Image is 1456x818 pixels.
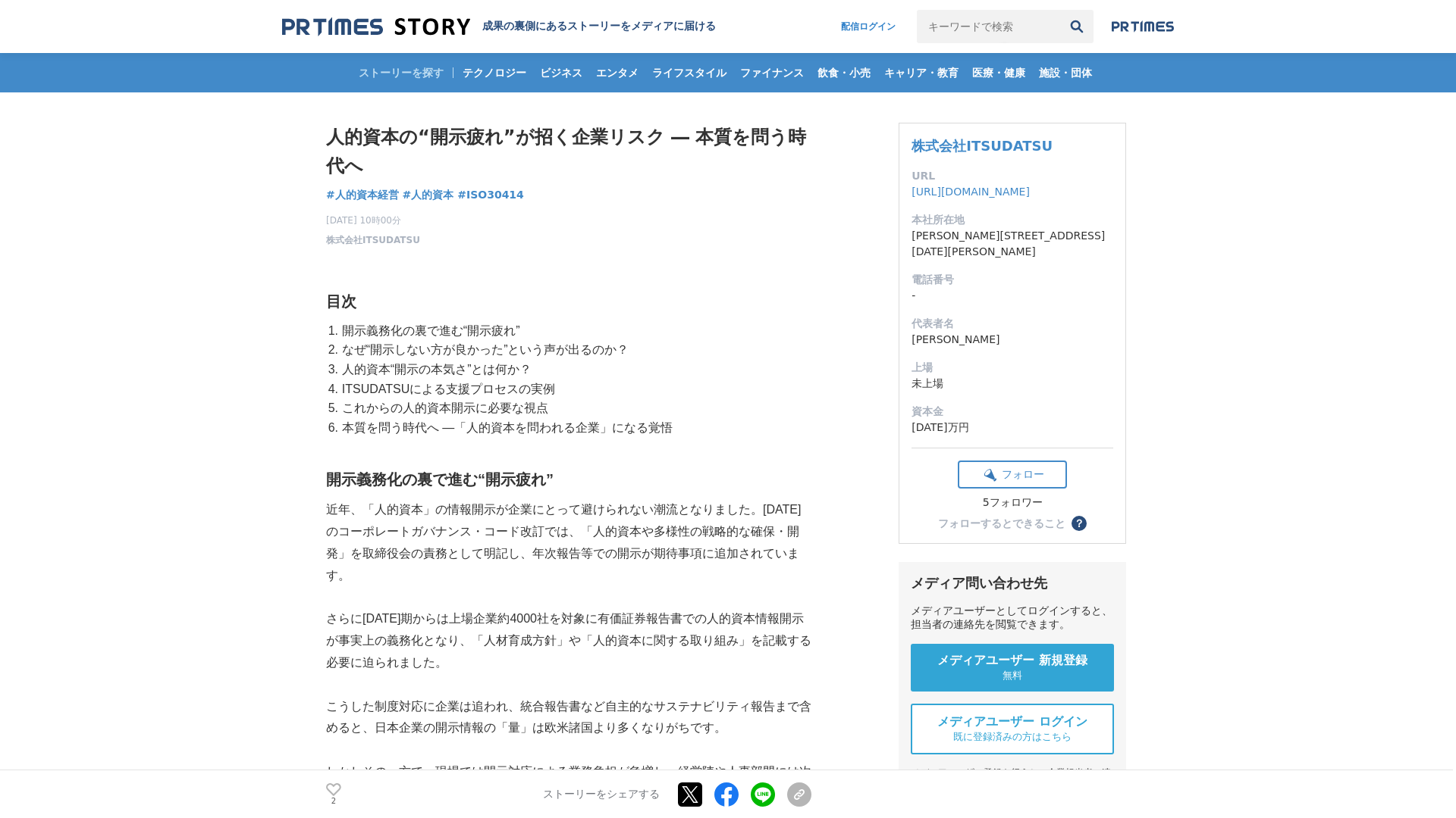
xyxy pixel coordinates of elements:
[326,499,811,586] p: 近年、「人的資本」の情報開示が企業にとって避けられない潮流となりました。[DATE]のコーポレートガバナンス・コード改訂では、「人的資本や多様性の戦略的な確保・開発」を取締役会の責務として明記し...
[1033,66,1098,80] span: 施設・団体
[953,730,1072,744] span: 既に登録済みの方はこちら
[912,212,1113,228] dt: 本社所在地
[326,471,554,488] strong: 開示義務化の裏で進む“開示疲れ”
[966,66,1031,80] span: 医療・健康
[937,714,1087,730] span: メディアユーザー ログイン
[811,66,877,80] span: 飲食・小売
[911,574,1114,592] div: メディア問い合わせ先
[338,398,811,418] li: これからの人的資本開示に必要な視点
[811,53,877,92] a: 飲食・小売
[282,17,470,37] img: 成果の裏側にあるストーリーをメディアに届ける
[826,10,911,43] a: 配信ログイン
[457,187,524,203] a: #ISO30414
[912,228,1113,260] dd: [PERSON_NAME][STREET_ADDRESS][DATE][PERSON_NAME]
[326,187,399,203] a: #人的資本経営
[966,53,1031,92] a: 医療・健康
[326,608,811,673] p: さらに[DATE]期からは上場企業約4000社を対象に有価証券報告書での人的資本情報開示が事実上の義務化となり、「人材育成方針」や「人的資本に関する取り組み」を記載する必要に迫られました。
[326,696,811,740] p: こうした制度対応に企業は追われ、統合報告書など自主的なサステナビリティ報告まで含めると、日本企業の開示情報の「量」は欧米諸国より多くなりがちです。
[590,66,645,80] span: エンタメ
[912,168,1113,184] dt: URL
[917,10,1060,43] input: キーワードで検索
[912,404,1113,420] dt: 資本金
[482,20,716,33] h2: 成果の裏側にあるストーリーをメディアに届ける
[338,379,811,399] li: ITSUDATSUによる支援プロセスの実例
[878,53,965,92] a: キャリア・教育
[590,53,645,92] a: エンタメ
[734,53,810,92] a: ファイナンス
[912,360,1113,376] dt: 上場
[326,293,356,310] strong: 目次
[912,288,1113,304] dd: -
[403,188,454,201] span: #人的資本
[734,66,810,80] span: ファイナンス
[878,66,965,80] span: キャリア・教育
[326,214,420,227] span: [DATE] 10時00分
[646,66,733,80] span: ライフスタイル
[543,788,660,801] p: ストーリーをシェアする
[938,518,1065,529] div: フォローするとできること
[338,321,811,341] li: 開示義務化の裏で進む“開示疲れ”
[911,644,1114,692] a: メディアユーザー 新規登録 無料
[534,53,588,92] a: ビジネス
[1033,53,1098,92] a: 施設・団体
[911,604,1114,632] div: メディアユーザーとしてログインすると、担当者の連絡先を閲覧できます。
[1074,518,1084,529] span: ？
[912,316,1113,332] dt: 代表者名
[403,187,454,203] a: #人的資本
[338,360,811,379] li: 人的資本“開示の本気さ”とは何か？
[326,761,811,805] p: しかしその一方で、現場では開示対応による業務負担が急増し、経営陣や人事部門には次第に が広がっています。
[457,188,524,201] span: #ISO30414
[958,461,1067,489] button: フォロー
[1112,20,1174,33] img: prtimes
[1060,10,1094,43] button: 検索
[912,332,1113,348] dd: [PERSON_NAME]
[534,66,588,80] span: ビジネス
[282,17,716,37] a: 成果の裏側にあるストーリーをメディアに届ける 成果の裏側にあるストーリーをメディアに届ける
[937,653,1087,669] span: メディアユーザー 新規登録
[912,186,1030,198] a: [URL][DOMAIN_NAME]
[912,272,1113,288] dt: 電話番号
[338,340,811,360] li: なぜ“開示しない方が良かった”という声が出るのか？
[912,138,1053,154] a: 株式会社ITSUDATSU
[1072,516,1087,531] button: ？
[457,53,532,92] a: テクノロジー
[326,123,811,181] h1: 人的資本の“開示疲れ”が招く企業リスク ― 本質を問う時代へ
[326,188,399,201] span: #人的資本経営
[457,66,532,80] span: テクノロジー
[326,798,341,805] p: 2
[912,420,1113,436] dd: [DATE]万円
[646,53,733,92] a: ライフスタイル
[326,233,420,247] a: 株式会社ITSUDATSU
[911,704,1114,754] a: メディアユーザー ログイン 既に登録済みの方はこちら
[1003,669,1022,682] span: 無料
[338,418,811,438] li: 本質を問う時代へ ―「人的資本を問われる企業」になる覚悟
[912,376,1113,392] dd: 未上場
[958,496,1067,510] div: 5フォロワー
